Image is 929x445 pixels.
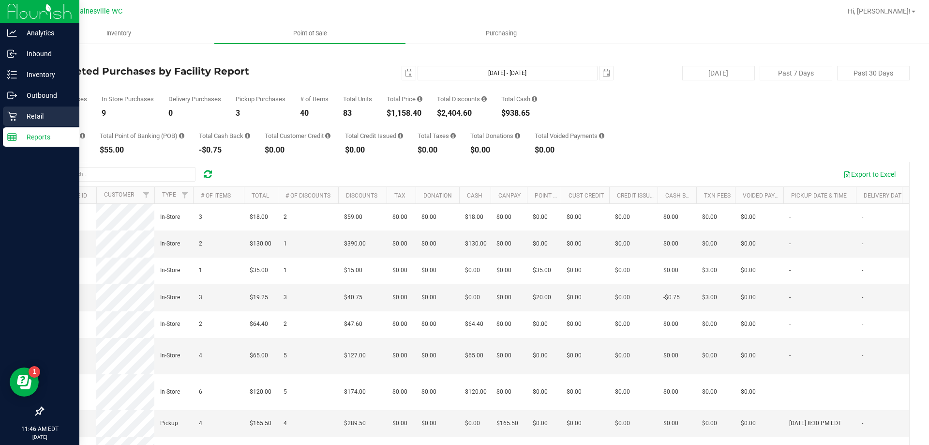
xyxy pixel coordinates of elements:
a: Tax [394,192,405,199]
span: $0.00 [533,239,548,248]
div: Pickup Purchases [236,96,285,102]
div: Total Customer Credit [265,133,330,139]
span: $130.00 [465,239,487,248]
inline-svg: Retail [7,111,17,121]
span: $0.00 [615,320,630,329]
span: $0.00 [663,320,678,329]
span: $0.00 [702,387,717,397]
span: $0.00 [567,387,582,397]
span: $0.00 [465,266,480,275]
span: 3 [199,293,202,302]
span: 2 [284,213,287,222]
span: $0.00 [496,293,511,302]
span: 4 [284,419,287,428]
i: Sum of all round-up-to-next-dollar total price adjustments for all purchases in the date range. [515,133,520,139]
span: Point of Sale [280,29,340,38]
span: $0.00 [615,239,630,248]
span: $165.50 [496,419,518,428]
p: Reports [17,131,75,143]
i: Sum of the successful, non-voided payments using account credit for all purchases in the date range. [325,133,330,139]
span: $120.00 [250,387,271,397]
span: - [789,213,791,222]
span: - [862,351,863,360]
span: $15.00 [344,266,362,275]
span: $65.00 [250,351,268,360]
a: Purchasing [405,23,597,44]
span: $0.00 [392,293,407,302]
div: 0 [168,109,221,117]
div: $55.00 [100,146,184,154]
p: Inbound [17,48,75,60]
iframe: Resource center unread badge [29,366,40,378]
span: $0.00 [741,239,756,248]
div: Total Credit Issued [345,133,403,139]
div: $1,158.40 [387,109,422,117]
span: $0.00 [663,239,678,248]
div: $0.00 [470,146,520,154]
span: $0.00 [421,266,436,275]
a: # of Discounts [285,192,330,199]
span: $0.00 [421,213,436,222]
span: In-Store [160,239,180,248]
span: $0.00 [702,213,717,222]
div: 3 [236,109,285,117]
span: $0.00 [615,419,630,428]
span: $0.00 [663,387,678,397]
span: $0.00 [702,419,717,428]
span: In-Store [160,351,180,360]
span: $0.00 [741,213,756,222]
span: $59.00 [344,213,362,222]
p: Analytics [17,27,75,39]
span: $390.00 [344,239,366,248]
span: $35.00 [250,266,268,275]
div: 9 [102,109,154,117]
span: $18.00 [250,213,268,222]
span: $0.00 [533,387,548,397]
div: $0.00 [265,146,330,154]
div: -$0.75 [199,146,250,154]
span: $0.00 [741,293,756,302]
span: - [862,213,863,222]
span: 3 [284,293,287,302]
span: Inventory [93,29,144,38]
span: $40.75 [344,293,362,302]
span: - [789,320,791,329]
span: $127.00 [344,351,366,360]
span: select [599,66,613,80]
div: $938.65 [501,109,537,117]
span: $0.00 [421,320,436,329]
span: $0.00 [702,351,717,360]
div: $0.00 [418,146,456,154]
span: - [789,351,791,360]
span: - [862,419,863,428]
button: Export to Excel [837,166,902,183]
a: Type [162,191,176,198]
span: 3 [199,213,202,222]
span: Gainesville WC [75,7,122,15]
span: $0.00 [663,351,678,360]
span: 4 [199,351,202,360]
span: $0.00 [567,419,582,428]
span: $0.00 [702,239,717,248]
span: $0.00 [533,320,548,329]
a: Txn Fees [704,192,731,199]
span: $0.00 [567,266,582,275]
span: $0.00 [392,213,407,222]
div: Total Point of Banking (POB) [100,133,184,139]
span: $0.00 [496,387,511,397]
i: Sum of the total taxes for all purchases in the date range. [450,133,456,139]
span: - [862,387,863,397]
a: CanPay [498,192,521,199]
span: 6 [199,387,202,397]
p: Inventory [17,69,75,80]
span: 5 [284,387,287,397]
div: Total Donations [470,133,520,139]
span: $0.00 [496,266,511,275]
span: - [789,387,791,397]
span: $0.00 [663,213,678,222]
span: $64.40 [250,320,268,329]
span: In-Store [160,266,180,275]
span: $18.00 [465,213,483,222]
i: Sum of the successful, non-voided cash payment transactions for all purchases in the date range. ... [532,96,537,102]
